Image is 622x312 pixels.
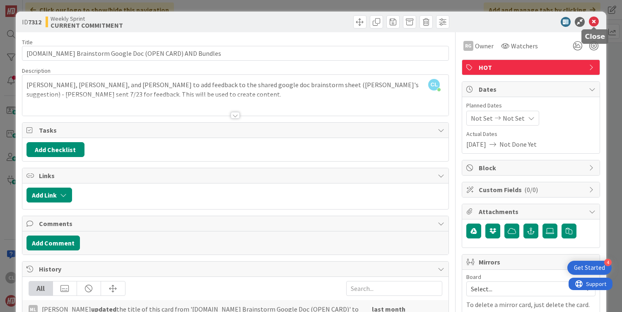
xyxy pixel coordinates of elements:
[22,17,41,27] span: ID
[479,257,585,267] span: Mirrors
[27,236,80,250] button: Add Comment
[479,84,585,94] span: Dates
[524,186,538,194] span: ( 0/0 )
[39,125,434,135] span: Tasks
[51,22,123,29] b: CURRENT COMMITMENT
[28,18,41,26] b: 7312
[503,113,525,123] span: Not Set
[27,188,72,202] button: Add Link
[463,41,473,51] div: RG
[479,163,585,173] span: Block
[27,80,445,99] p: [PERSON_NAME], [PERSON_NAME], and [PERSON_NAME] to add feedback to the shared google doc brainsto...
[22,46,449,61] input: type card name here...
[471,113,493,123] span: Not Set
[479,62,585,72] span: HOT
[574,264,605,272] div: Get Started
[475,41,494,51] span: Owner
[604,259,612,266] div: 4
[22,38,33,46] label: Title
[17,1,38,11] span: Support
[479,185,585,195] span: Custom Fields
[27,142,84,157] button: Add Checklist
[51,15,123,22] span: Weekly Sprint
[29,281,53,295] div: All
[585,33,605,40] h5: Close
[428,79,440,91] span: CL
[39,171,434,181] span: Links
[346,281,442,296] input: Search...
[466,274,481,280] span: Board
[39,219,434,229] span: Comments
[511,41,538,51] span: Watchers
[466,139,486,149] span: [DATE]
[466,101,595,110] span: Planned Dates
[39,264,434,274] span: History
[466,130,595,138] span: Actual Dates
[479,207,585,217] span: Attachments
[499,139,537,149] span: Not Done Yet
[471,283,577,295] span: Select...
[22,67,51,74] span: Description
[567,261,612,275] div: Open Get Started checklist, remaining modules: 4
